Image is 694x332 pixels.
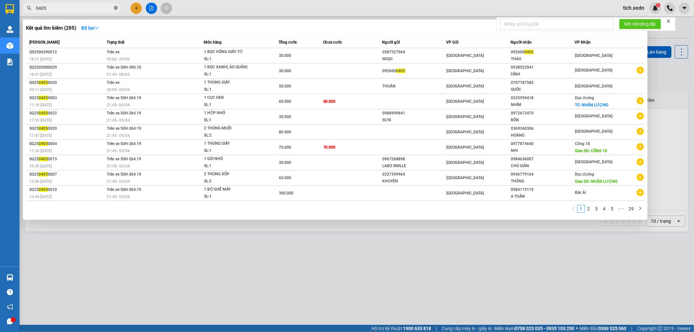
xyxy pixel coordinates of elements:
span: 13:44 [DATE] [29,194,52,199]
button: left [569,205,577,213]
div: 1 BỌC XANH( ÁO QUẦN) [204,64,253,71]
div: 0988999841 [383,110,446,117]
div: 2 THÙNG MUỐI [204,125,253,132]
button: Kết nối tổng đài [619,19,661,29]
div: SL: 2 [204,132,253,139]
span: search [27,6,32,10]
div: SG2505080029 [29,64,105,71]
span: message [7,318,13,325]
li: Previous Page [569,205,577,213]
div: SG25 0004 [29,140,105,147]
span: 0405 [39,141,48,146]
div: 0369340306 [511,125,574,132]
img: warehouse-icon [7,42,13,49]
span: [GEOGRAPHIC_DATA] [447,160,484,165]
div: CHÚ GIẦN [511,163,574,169]
div: 0977874640 [511,140,574,147]
span: 60.000 [279,176,291,180]
span: [GEOGRAPHIC_DATA] [575,68,612,73]
span: 0405 [39,157,48,161]
span: 21:45 - 05/04 [107,164,130,168]
span: 21:45 - 05/04 [107,194,130,199]
a: 4 [601,205,608,212]
span: 0405 [39,80,48,85]
div: SƠN [383,117,446,124]
span: plus-circle [637,113,644,120]
input: Tìm tên, số ĐT hoặc mã đơn [36,5,113,12]
img: logo-vxr [6,4,14,14]
div: SL: 1 [204,86,253,93]
span: plus-circle [637,128,644,135]
div: 0984115119 [511,186,574,193]
li: 29 [627,205,636,213]
div: THUẦN [383,83,446,90]
span: plus-circle [637,158,644,166]
div: HOÀNG [511,132,574,139]
div: SG25 0022 [29,110,105,117]
span: 30.000 [279,160,291,165]
span: 30.000 [279,69,291,73]
div: SG25 0007 [29,171,105,178]
a: 5 [609,205,616,212]
li: Next Page [636,205,644,213]
span: Dọc đường [575,96,594,100]
div: SL: 1 [204,147,253,154]
div: BỐN [511,117,574,124]
span: VP Nhận [575,40,591,45]
span: Trạng thái [107,40,124,45]
span: close [666,19,671,23]
span: Trên xe 50H-264.19 [107,111,142,115]
span: ••• [616,205,627,213]
span: 70.000 [279,145,291,150]
div: 1 HỘP NHỎ [204,110,253,117]
div: A TUẤN [511,193,574,200]
div: 092600 [511,49,574,56]
div: 1 CỤC ĐEN [204,94,253,101]
span: 12:56 [DATE] [29,179,52,184]
span: question-circle [7,289,13,295]
div: 092600 [383,68,446,74]
div: 1 BỌC HỒNG GIẤY TỜ [204,48,253,56]
span: Trên xe 50H-264.19 [107,172,142,177]
span: TC: NHÂN LƯỢNG [575,103,608,107]
span: plus-circle [637,174,644,181]
div: SL: 1 [204,71,253,78]
span: 17:47 [DATE] [29,133,52,138]
div: SL: 1 [204,193,253,200]
span: 80.000 [279,130,291,134]
span: 20:11 [DATE] [29,87,52,92]
span: 300.000 [279,191,293,195]
span: notification [7,304,13,310]
span: 30.000 [279,114,291,119]
span: Cổng 18 [575,141,590,146]
li: 1 [577,205,585,213]
div: SL: 1 [204,163,253,170]
span: 21:45 - 05/04 [107,149,130,153]
div: SL: 2 [204,178,253,185]
span: 18:21 [DATE] [29,57,52,61]
div: THẢO [511,56,574,62]
span: left [571,206,575,210]
span: 21:45 - 05/04 [107,179,130,184]
span: 21:45 - 05/04 [107,118,130,123]
span: [GEOGRAPHIC_DATA] [447,145,484,150]
div: NHI [511,147,574,154]
li: 2 [585,205,593,213]
span: [GEOGRAPHIC_DATA] [447,114,484,119]
img: warehouse-icon [7,26,13,33]
span: 0405 [524,50,534,54]
span: plus-circle [637,67,644,74]
div: 0327399964 [383,171,446,178]
div: ĐÍNH [511,71,574,78]
span: 0405 [39,96,48,100]
img: warehouse-icon [7,274,13,281]
span: VP Gửi [446,40,459,45]
span: 50.000 [279,84,291,88]
span: [GEOGRAPHIC_DATA] [575,114,612,118]
div: QS25 0020 [29,79,105,86]
span: Chưa cước [323,40,342,45]
div: SG25 0003 [29,95,105,101]
span: Dọc đường [575,172,594,177]
a: 2 [585,205,592,212]
span: 70.000 [323,145,336,150]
